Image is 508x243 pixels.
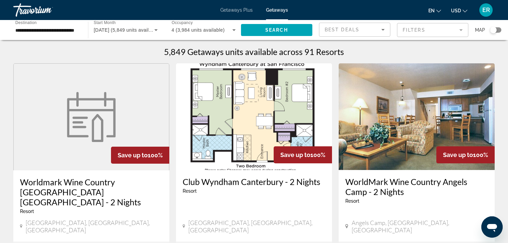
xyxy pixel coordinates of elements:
button: Change currency [451,6,467,15]
span: ER [482,7,490,13]
span: [GEOGRAPHIC_DATA], [GEOGRAPHIC_DATA], [GEOGRAPHIC_DATA] [188,219,325,234]
span: Angels Camp, [GEOGRAPHIC_DATA], [GEOGRAPHIC_DATA] [352,219,488,234]
span: [DATE] (5,849 units available) [94,27,160,33]
img: 5489I01X.jpg [339,63,495,170]
mat-select: Sort by [325,26,385,34]
span: Occupancy [172,21,193,25]
a: Getaways Plus [220,7,253,13]
a: Worldmark Wine Country [GEOGRAPHIC_DATA] [GEOGRAPHIC_DATA] - 2 Nights [20,177,163,207]
span: Map [475,25,485,35]
span: [GEOGRAPHIC_DATA], [GEOGRAPHIC_DATA], [GEOGRAPHIC_DATA] [26,219,163,234]
span: Resort [183,188,197,194]
iframe: Button to launch messaging window [481,216,503,238]
div: 100% [274,146,332,163]
img: C113F01X.jpg [176,63,332,170]
div: 100% [436,146,495,163]
button: Search [241,24,312,36]
h1: 5,849 Getaways units available across 91 Resorts [164,47,344,57]
a: Club Wyndham Canterbury - 2 Nights [183,177,325,187]
button: Filter [397,23,468,37]
a: Travorium [13,1,80,19]
span: Save up to [280,151,310,158]
span: Resort [20,209,34,214]
div: 100% [111,147,169,164]
span: Start Month [94,21,116,25]
img: week.svg [63,92,120,142]
span: Search [265,27,288,33]
a: Getaways [266,7,288,13]
span: Best Deals [325,27,359,32]
a: WorldMark Wine Country Angels Camp - 2 Nights [345,177,488,197]
span: Resort [345,198,359,204]
span: Save up to [443,151,473,158]
button: Change language [428,6,441,15]
span: Destination [15,20,37,25]
span: en [428,8,435,13]
span: 4 (3,984 units available) [172,27,225,33]
span: Save up to [118,152,148,159]
button: User Menu [477,3,495,17]
span: USD [451,8,461,13]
